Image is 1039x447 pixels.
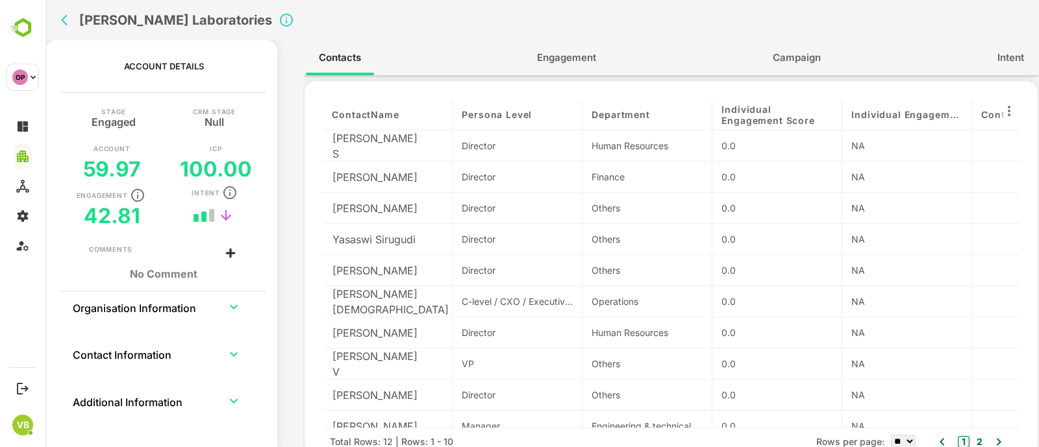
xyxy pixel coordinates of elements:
[416,419,527,433] div: Manager
[12,10,32,30] button: back
[56,108,80,115] p: Stage
[546,201,657,215] div: Others
[546,419,657,433] div: Engineering & technical
[806,139,917,152] div: NA
[416,263,527,277] div: Director
[546,109,604,120] span: Department
[416,109,486,120] span: Persona Level
[676,357,787,370] div: 0.0
[273,49,316,66] span: Contacts
[258,40,994,75] div: full width tabs example
[44,268,194,280] h1: No Comment
[727,49,775,66] span: Campaign
[546,295,657,308] div: Operations
[416,232,527,246] div: Director
[546,232,657,246] div: Others
[546,326,657,339] div: Human Resources
[952,49,979,66] span: Intent
[159,115,179,125] h5: Null
[676,326,787,339] div: 0.0
[44,245,87,255] div: Comments
[806,109,917,120] span: Individual Engagement Level
[806,295,917,308] div: NA
[492,49,551,66] span: Engagement
[936,109,1006,120] span: Contact Stage
[806,419,917,433] div: NA
[806,201,917,215] div: NA
[676,139,787,152] div: 0.0
[287,418,372,434] p: [PERSON_NAME]
[287,387,372,403] p: [PERSON_NAME]
[546,170,657,184] div: Finance
[146,189,175,196] p: Intent
[416,388,527,402] div: Director
[676,295,787,308] div: 0.0
[46,115,90,125] h5: Engaged
[806,357,917,370] div: NA
[38,156,96,182] h5: 59.97
[806,263,917,277] div: NA
[27,291,166,322] th: Organisation Information
[676,263,787,277] div: 0.0
[806,388,917,402] div: NA
[27,339,166,370] th: Contact Information
[48,145,85,152] p: Account
[164,145,176,152] p: ICP
[286,109,353,120] span: contactName
[27,291,210,432] table: collapsible table
[287,325,372,341] p: [PERSON_NAME]
[14,380,31,397] button: Logout
[806,326,917,339] div: NA
[676,419,787,433] div: 0.0
[31,192,82,199] p: Engagement
[287,232,370,247] p: Yasaswi Sirugudi
[171,206,190,225] button: trend
[287,263,372,278] p: [PERSON_NAME]
[2,42,3,430] button: back
[27,385,166,417] th: Additional Information
[179,344,198,364] button: expand row
[416,201,527,215] div: Director
[546,139,657,152] div: Human Resources
[79,61,158,71] p: Account Details
[416,139,527,152] div: Director
[134,156,207,182] h5: 100.00
[6,16,40,40] img: BambooboxLogoMark.f1c84d78b4c51b1a7b5f700c9845e183.svg
[676,170,787,184] div: 0.0
[287,348,374,380] p: [PERSON_NAME] V
[34,12,227,28] h2: [PERSON_NAME] Laboratories
[806,170,917,184] div: NA
[179,297,198,317] button: expand row
[546,357,657,370] div: Others
[147,108,190,115] p: CRM Stage
[676,232,787,246] div: 0.0
[233,12,249,28] svg: Click to close Account details panel
[416,326,527,339] div: Director
[416,295,527,308] div: C-level / CXO / Executive / C-Suite
[287,169,372,185] p: [PERSON_NAME]
[676,104,787,126] span: Individual Engagement Score
[416,357,527,370] div: VP
[806,232,917,246] div: NA
[179,391,198,411] button: expand row
[38,203,95,228] h5: 42.81
[546,388,657,402] div: Others
[12,69,28,85] div: OP
[676,201,787,215] div: 0.0
[416,170,527,184] div: Director
[287,200,372,216] p: [PERSON_NAME]
[12,415,33,435] div: VB
[676,388,787,402] div: 0.0
[287,286,403,317] p: [PERSON_NAME][DEMOGRAPHIC_DATA]
[546,263,657,277] div: Others
[287,130,374,162] p: [PERSON_NAME] S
